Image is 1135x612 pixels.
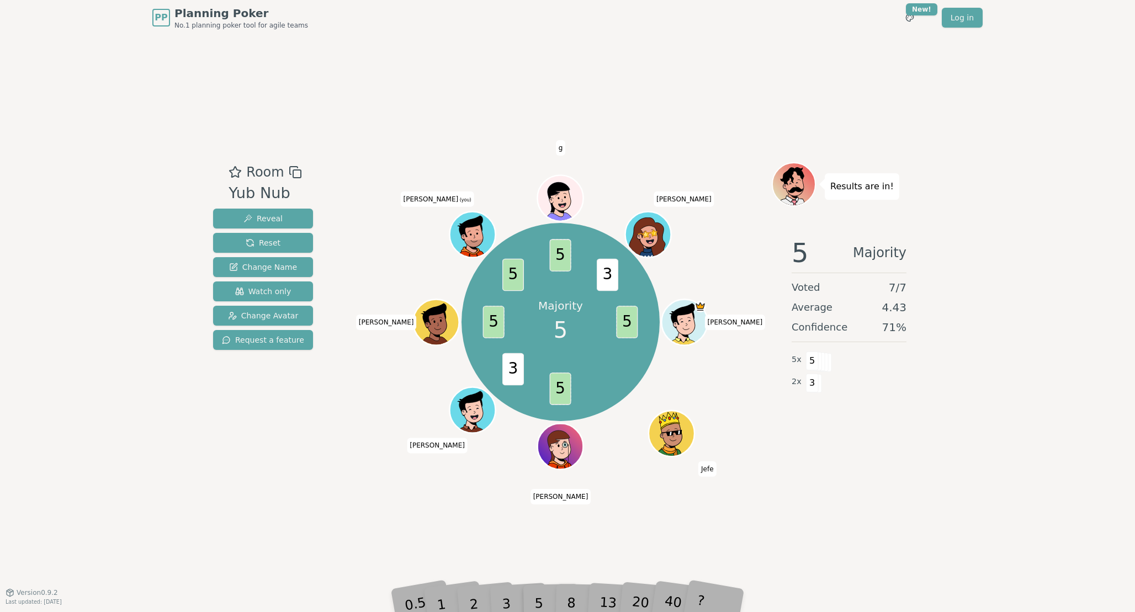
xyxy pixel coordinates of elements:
[356,315,417,330] span: Click to change your name
[550,240,571,272] span: 5
[806,374,819,392] span: 3
[17,588,58,597] span: Version 0.9.2
[654,191,714,207] span: Click to change your name
[830,179,894,194] p: Results are in!
[792,354,802,366] span: 5 x
[213,306,313,326] button: Change Avatar
[853,240,906,266] span: Majority
[6,599,62,605] span: Last updated: [DATE]
[792,280,820,295] span: Voted
[502,353,524,386] span: 3
[550,373,571,406] span: 5
[554,313,567,347] span: 5
[235,286,291,297] span: Watch only
[882,320,906,335] span: 71 %
[483,306,505,339] span: 5
[213,281,313,301] button: Watch only
[806,352,819,370] span: 5
[792,300,832,315] span: Average
[617,306,638,339] span: 5
[597,259,618,291] span: 3
[556,140,566,156] span: Click to change your name
[243,213,283,224] span: Reveal
[213,233,313,253] button: Reset
[155,11,167,24] span: PP
[698,461,717,477] span: Click to change your name
[942,8,983,28] a: Log in
[705,315,766,330] span: Click to change your name
[401,191,474,207] span: Click to change your name
[531,489,591,504] span: Click to change your name
[213,330,313,350] button: Request a feature
[229,262,297,273] span: Change Name
[889,280,906,295] span: 7 / 7
[229,162,242,182] button: Add as favourite
[906,3,937,15] div: New!
[246,162,284,182] span: Room
[407,438,468,453] span: Click to change your name
[174,21,308,30] span: No.1 planning poker tool for agile teams
[538,298,583,313] p: Majority
[6,588,58,597] button: Version0.9.2
[900,8,920,28] button: New!
[213,209,313,228] button: Reveal
[882,300,906,315] span: 4.43
[246,237,280,248] span: Reset
[152,6,308,30] a: PPPlanning PokerNo.1 planning poker tool for agile teams
[229,182,301,205] div: Yub Nub
[213,257,313,277] button: Change Name
[502,259,524,291] span: 5
[451,213,494,256] button: Click to change your avatar
[792,376,802,388] span: 2 x
[695,301,707,312] span: Jon is the host
[458,198,471,203] span: (you)
[222,334,304,345] span: Request a feature
[792,320,847,335] span: Confidence
[792,240,809,266] span: 5
[228,310,299,321] span: Change Avatar
[174,6,308,21] span: Planning Poker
